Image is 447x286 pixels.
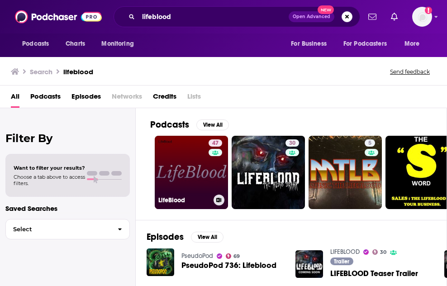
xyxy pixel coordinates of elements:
[150,119,189,130] h2: Podcasts
[153,89,176,108] a: Credits
[15,8,102,25] img: Podchaser - Follow, Share and Rate Podcasts
[212,139,219,148] span: 47
[380,250,386,254] span: 30
[112,89,142,108] span: Networks
[63,67,93,76] h3: lifeblood
[365,9,380,24] a: Show notifications dropdown
[158,196,210,204] h3: LifeBlood
[295,250,323,278] img: LIFEBLOOD Teaser Trailer
[330,270,418,277] a: LIFEBLOOD Teaser Trailer
[181,262,276,269] a: PseudoPod 736: Lifeblood
[22,38,49,50] span: Podcasts
[16,35,61,52] button: open menu
[425,7,432,14] svg: Add a profile image
[289,139,295,148] span: 30
[318,5,334,14] span: New
[114,6,360,27] div: Search podcasts, credits, & more...
[14,174,85,186] span: Choose a tab above to access filters.
[368,139,371,148] span: 5
[387,68,433,76] button: Send feedback
[293,14,330,19] span: Open Advanced
[309,136,382,209] a: 5
[30,89,61,108] a: Podcasts
[181,252,213,260] a: PseudoPod
[285,139,299,147] a: 30
[233,254,240,258] span: 69
[147,248,174,276] img: PseudoPod 736: Lifeblood
[196,119,229,130] button: View All
[147,231,184,243] h2: Episodes
[14,165,85,171] span: Want to filter your results?
[226,253,240,259] a: 69
[66,38,85,50] span: Charts
[95,35,145,52] button: open menu
[60,35,90,52] a: Charts
[404,38,420,50] span: More
[365,139,375,147] a: 5
[285,35,338,52] button: open menu
[5,219,130,239] button: Select
[150,119,229,130] a: PodcastsView All
[412,7,432,27] span: Logged in as Trent121
[71,89,101,108] a: Episodes
[372,249,387,255] a: 30
[387,9,401,24] a: Show notifications dropdown
[338,35,400,52] button: open menu
[232,136,305,209] a: 30
[30,67,52,76] h3: Search
[11,89,19,108] a: All
[191,232,223,243] button: View All
[155,136,228,209] a: 47LifeBlood
[412,7,432,27] img: User Profile
[334,259,349,264] span: Trailer
[291,38,327,50] span: For Business
[187,89,201,108] span: Lists
[101,38,133,50] span: Monitoring
[5,132,130,145] h2: Filter By
[289,11,334,22] button: Open AdvancedNew
[138,10,289,24] input: Search podcasts, credits, & more...
[5,204,130,213] p: Saved Searches
[6,226,110,232] span: Select
[412,7,432,27] button: Show profile menu
[343,38,387,50] span: For Podcasters
[147,231,223,243] a: EpisodesView All
[209,139,222,147] a: 47
[398,35,431,52] button: open menu
[330,248,360,256] a: LIFEBLOOD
